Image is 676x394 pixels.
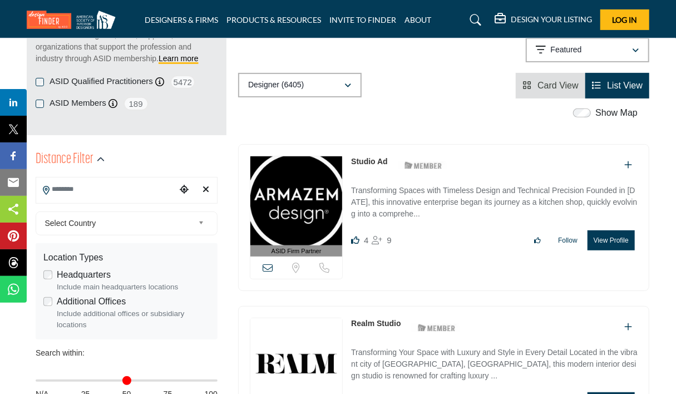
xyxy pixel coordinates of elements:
[351,236,359,244] i: Likes
[624,322,632,332] a: Add To List
[351,318,401,329] p: Realm Studio
[248,80,304,91] p: Designer (6405)
[522,81,579,90] a: View Card
[398,159,448,173] img: ASID Members Badge Icon
[351,157,388,166] a: Studio Ad
[351,340,638,384] a: Transforming Your Space with Luxury and Style in Every Detail Located in the vibrant city of [GEO...
[551,231,585,250] button: Follow
[36,150,93,170] h2: Distance Filter
[45,216,194,230] span: Select Country
[351,319,401,328] a: Realm Studio
[36,100,44,108] input: ASID Members checkbox
[412,321,462,334] img: ASID Members Badge Icon
[372,234,392,247] div: Followers
[27,11,121,29] img: Site Logo
[607,81,643,90] span: List View
[57,268,111,282] label: Headquarters
[404,15,431,24] a: ABOUT
[537,81,579,90] span: Card View
[36,347,218,359] div: Search within:
[387,235,392,245] span: 9
[527,231,548,250] button: Like listing
[36,78,44,86] input: ASID Qualified Practitioners checkbox
[272,247,322,256] span: ASID Firm Partner
[595,106,638,120] label: Show Map
[495,13,592,27] div: DESIGN YOUR LISTING
[351,156,388,168] p: Studio Ad
[50,75,153,88] label: ASID Qualified Practitioners
[460,11,489,29] a: Search
[526,38,649,62] button: Featured
[592,81,643,90] a: View List
[588,230,635,250] button: View Profile
[50,97,106,110] label: ASID Members
[170,75,195,89] span: 5472
[600,9,649,30] button: Log In
[198,178,214,202] div: Clear search location
[351,185,638,222] p: Transforming Spaces with Timeless Design and Technical Precision Founded in [DATE], this innovati...
[585,73,649,98] li: List View
[250,156,342,245] img: Studio Ad
[57,308,210,331] div: Include additional offices or subsidiary locations
[124,97,149,111] span: 189
[36,179,176,200] input: Search Location
[43,251,210,264] div: Location Types
[238,73,362,97] button: Designer (6405)
[351,178,638,222] a: Transforming Spaces with Timeless Design and Technical Precision Founded in [DATE], this innovati...
[613,15,638,24] span: Log In
[57,282,210,293] div: Include main headquarters locations
[329,15,396,24] a: INVITE TO FINDER
[351,347,638,384] p: Transforming Your Space with Luxury and Style in Every Detail Located in the vibrant city of [GEO...
[36,29,218,65] p: Find Interior Designers, firms, suppliers, and organizations that support the profession and indu...
[226,15,321,24] a: PRODUCTS & RESOURCES
[57,295,126,308] label: Additional Offices
[176,178,193,202] div: Choose your current location
[145,15,218,24] a: DESIGNERS & FIRMS
[551,45,582,56] p: Featured
[250,156,342,257] a: ASID Firm Partner
[511,14,592,24] h5: DESIGN YOUR LISTING
[159,54,199,63] a: Learn more
[516,73,585,98] li: Card View
[624,160,632,170] a: Add To List
[364,235,368,245] span: 4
